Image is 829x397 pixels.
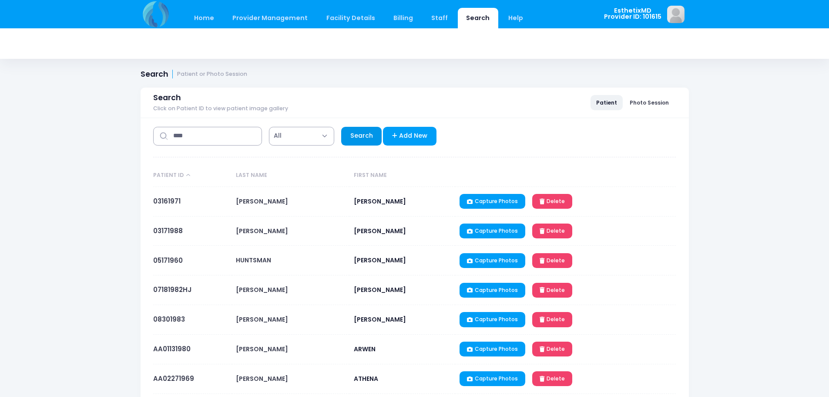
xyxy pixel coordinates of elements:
a: Facility Details [318,8,383,28]
a: Capture Photos [460,224,525,238]
span: [PERSON_NAME] [354,227,406,235]
a: Delete [532,312,572,327]
a: Delete [532,194,572,209]
a: Capture Photos [460,342,525,356]
a: Add New [383,127,436,146]
span: Search [153,93,181,102]
span: EsthetixMD Provider ID: 101615 [604,7,661,20]
span: ARWEN [354,345,376,353]
a: Delete [532,342,572,356]
a: Patient [591,95,623,110]
span: [PERSON_NAME] [354,256,406,265]
span: [PERSON_NAME] [236,315,288,324]
span: [PERSON_NAME] [354,197,406,206]
a: Search [341,127,382,146]
a: Home [186,8,223,28]
a: Capture Photos [460,283,525,298]
span: [PERSON_NAME] [354,285,406,294]
span: [PERSON_NAME] [236,374,288,383]
h1: Search [141,70,248,79]
th: Patient ID: activate to sort column ascending [153,164,232,187]
a: Delete [532,371,572,386]
span: Click on Patient ID to view patient image gallery [153,105,288,112]
span: [PERSON_NAME] [236,345,288,353]
a: Delete [532,224,572,238]
span: [PERSON_NAME] [236,227,288,235]
span: [PERSON_NAME] [236,197,288,206]
span: All [274,131,282,140]
a: Capture Photos [460,253,525,268]
span: ATHENA [354,374,378,383]
a: Search [458,8,498,28]
a: Delete [532,283,572,298]
a: AA01131980 [153,344,191,353]
a: Capture Photos [460,371,525,386]
a: Staff [423,8,456,28]
a: Photo Session [624,95,675,110]
a: Capture Photos [460,312,525,327]
span: [PERSON_NAME] [236,285,288,294]
th: First Name: activate to sort column ascending [349,164,455,187]
a: Provider Management [224,8,316,28]
span: All [269,127,334,146]
a: 03171988 [153,226,183,235]
a: Delete [532,253,572,268]
a: 08301983 [153,315,185,324]
a: Billing [385,8,421,28]
span: HUNTSMAN [236,256,271,265]
a: Capture Photos [460,194,525,209]
a: 05171960 [153,256,183,265]
a: AA02271969 [153,374,194,383]
a: 07181982HJ [153,285,191,294]
th: Last Name: activate to sort column ascending [232,164,350,187]
a: Help [500,8,531,28]
small: Patient or Photo Session [177,71,247,78]
span: [PERSON_NAME] [354,315,406,324]
a: 03161971 [153,197,181,206]
img: image [667,6,685,23]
